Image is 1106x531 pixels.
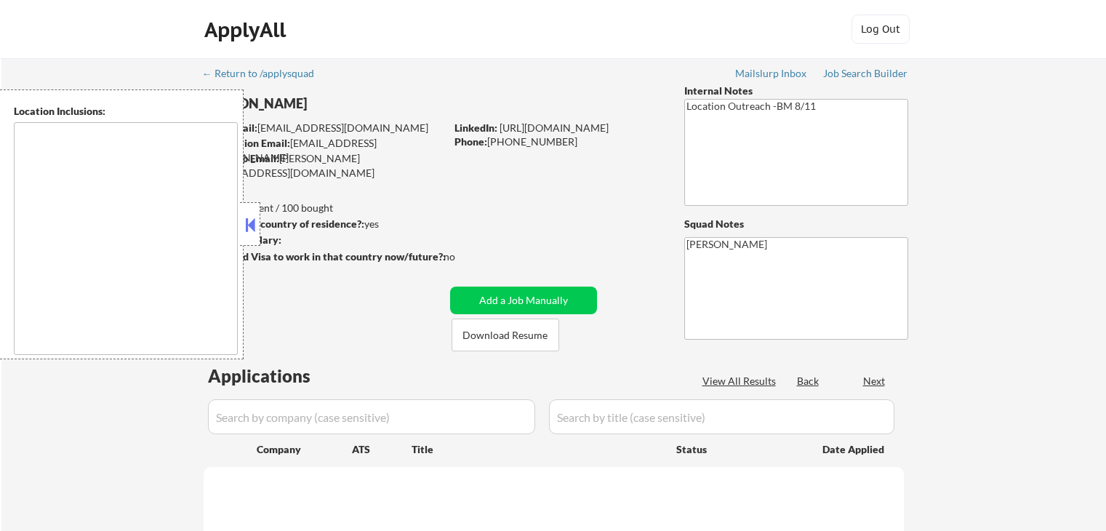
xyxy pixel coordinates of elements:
[500,121,609,134] a: [URL][DOMAIN_NAME]
[823,68,908,79] div: Job Search Builder
[444,249,485,264] div: no
[452,319,559,351] button: Download Resume
[203,217,441,231] div: yes
[735,68,808,82] a: Mailslurp Inbox
[14,104,238,119] div: Location Inclusions:
[684,217,908,231] div: Squad Notes
[208,399,535,434] input: Search by company (case sensitive)
[203,201,445,215] div: 81 sent / 100 bought
[412,442,662,457] div: Title
[352,442,412,457] div: ATS
[203,217,364,230] strong: Can work in country of residence?:
[204,250,446,263] strong: Will need Visa to work in that country now/future?:
[454,135,660,149] div: [PHONE_NUMBER]
[454,121,497,134] strong: LinkedIn:
[202,68,328,79] div: ← Return to /applysquad
[676,436,801,462] div: Status
[257,442,352,457] div: Company
[202,68,328,82] a: ← Return to /applysquad
[204,136,445,164] div: [EMAIL_ADDRESS][DOMAIN_NAME]
[851,15,910,44] button: Log Out
[549,399,894,434] input: Search by title (case sensitive)
[454,135,487,148] strong: Phone:
[735,68,808,79] div: Mailslurp Inbox
[204,17,290,42] div: ApplyAll
[863,374,886,388] div: Next
[204,95,502,113] div: [PERSON_NAME]
[204,121,445,135] div: [EMAIL_ADDRESS][DOMAIN_NAME]
[204,151,445,180] div: [PERSON_NAME][EMAIL_ADDRESS][DOMAIN_NAME]
[208,367,352,385] div: Applications
[822,442,886,457] div: Date Applied
[450,287,597,314] button: Add a Job Manually
[797,374,820,388] div: Back
[702,374,780,388] div: View All Results
[684,84,908,98] div: Internal Notes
